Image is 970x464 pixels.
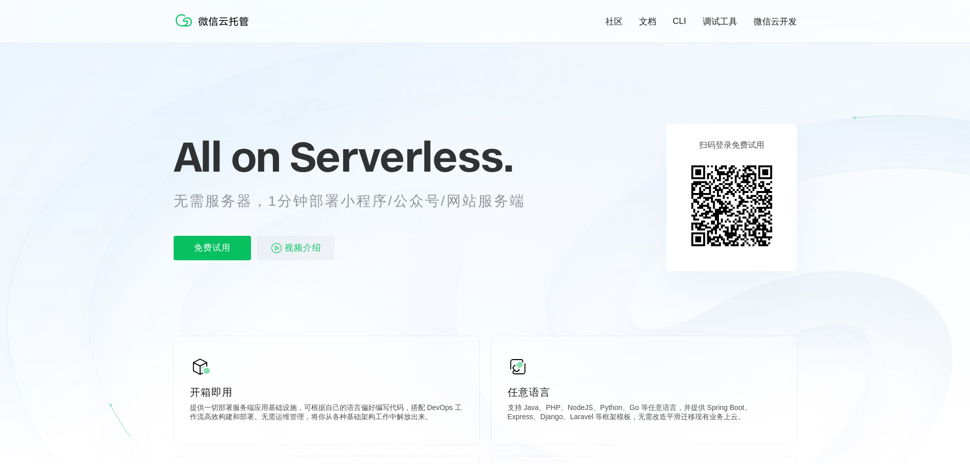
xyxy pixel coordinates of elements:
p: 开箱即用 [190,385,463,399]
img: video_play.svg [270,242,283,254]
p: 提供一切部署服务端应用基础设施，可根据自己的语言偏好编写代码，搭配 DevOps 工作流高效构建和部署。无需运维管理，将你从各种基础架构工作中解放出来。 [190,403,463,424]
span: 视频介绍 [285,236,321,260]
a: 微信云托管 [174,23,255,32]
a: 社区 [605,16,623,28]
span: Serverless. [290,131,513,182]
a: CLI [673,16,686,26]
span: All on [174,131,280,182]
p: 支持 Java、PHP、NodeJS、Python、Go 等任意语言，并提供 Spring Boot、Express、Django、Laravel 等框架模板，无需改造平滑迁移现有业务上云。 [508,403,781,424]
a: 调试工具 [703,16,737,28]
a: 微信云开发 [754,16,797,28]
p: 扫码登录免费试用 [699,140,764,151]
p: 无需服务器，1分钟部署小程序/公众号/网站服务端 [174,191,544,211]
a: 文档 [639,16,656,28]
p: 任意语言 [508,385,781,399]
img: 微信云托管 [174,10,255,31]
p: 免费试用 [174,236,251,260]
